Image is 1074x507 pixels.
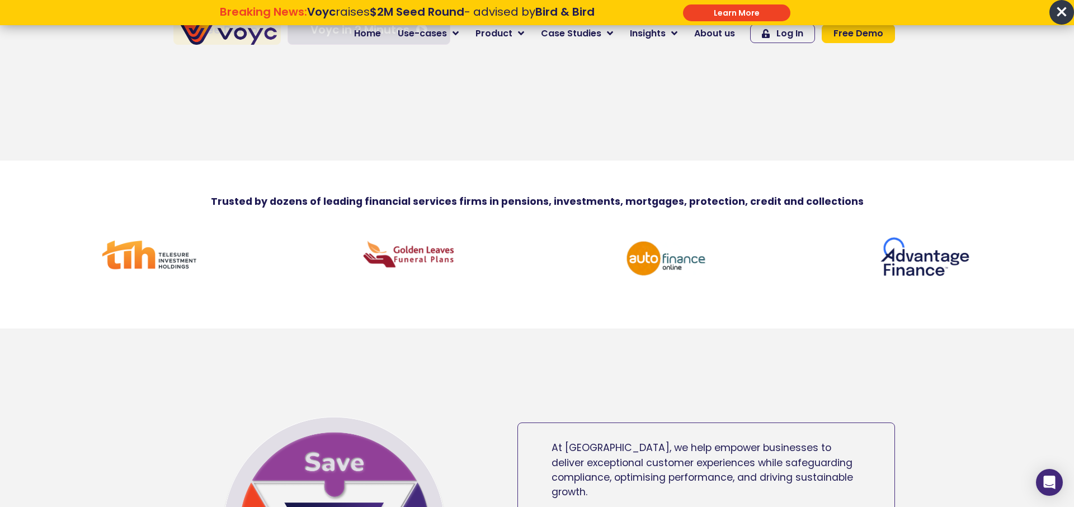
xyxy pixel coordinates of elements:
span: About us [694,27,735,40]
a: Free Demo [822,24,895,43]
strong: Bird & Bird [535,4,595,20]
span: Home [354,27,381,40]
a: About us [686,22,743,45]
span: Product [475,27,512,40]
span: Phone [148,45,176,58]
a: Product [467,22,533,45]
span: Case Studies [541,27,601,40]
img: advantage [879,234,974,284]
strong: Breaking News: [220,4,307,20]
a: Case Studies [533,22,621,45]
img: tih-logo [102,234,197,274]
a: Privacy Policy [230,233,283,244]
strong: Voyc [307,4,336,20]
img: voyc-full-logo [179,22,277,45]
img: golden-leaves-logo [361,234,456,274]
iframe: Customer reviews powered by Trustpilot [173,334,901,348]
a: Insights [621,22,686,45]
div: Submit [683,4,790,21]
img: Auto finance online [620,234,715,284]
span: Job title [148,91,186,104]
div: Breaking News: Voyc raises $2M Seed Round - advised by Bird & Bird [163,5,652,32]
span: Free Demo [833,29,883,38]
a: Log In [750,24,815,43]
span: Use-cases [398,27,447,40]
a: Home [346,22,389,45]
strong: Trusted by dozens of leading financial services firms in pensions, investments, mortgages, protec... [211,195,864,208]
span: Log In [776,29,803,38]
div: Open Intercom Messenger [1036,469,1063,496]
span: At [GEOGRAPHIC_DATA], we help empower businesses to deliver exceptional customer experiences whil... [552,441,853,499]
span: Insights [630,27,666,40]
a: Use-cases [389,22,467,45]
strong: $2M Seed Round [370,4,464,20]
span: raises - advised by [307,4,595,20]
